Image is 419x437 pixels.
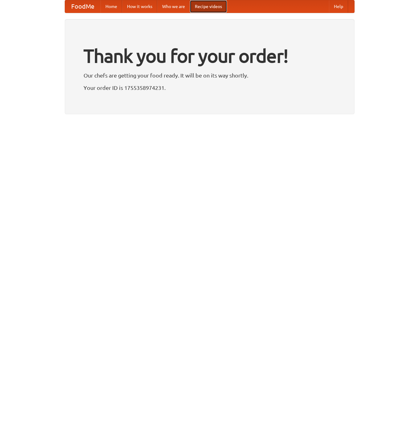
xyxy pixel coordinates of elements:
[84,83,336,92] p: Your order ID is 1755358974231.
[65,0,101,13] a: FoodMe
[122,0,157,13] a: How it works
[157,0,190,13] a: Who we are
[101,0,122,13] a: Home
[84,41,336,71] h1: Thank you for your order!
[190,0,227,13] a: Recipe videos
[84,71,336,80] p: Our chefs are getting your food ready. It will be on its way shortly.
[329,0,348,13] a: Help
